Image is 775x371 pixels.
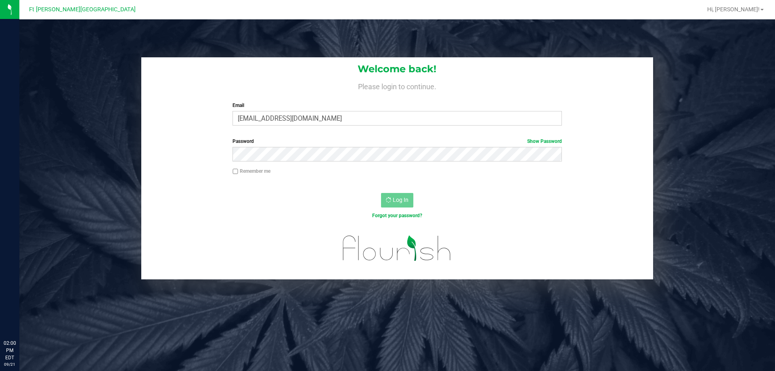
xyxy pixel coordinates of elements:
[29,6,136,13] span: Ft [PERSON_NAME][GEOGRAPHIC_DATA]
[141,81,653,90] h4: Please login to continue.
[141,64,653,74] h1: Welcome back!
[372,213,422,218] a: Forgot your password?
[707,6,760,13] span: Hi, [PERSON_NAME]!
[381,193,413,208] button: Log In
[527,138,562,144] a: Show Password
[4,340,16,361] p: 02:00 PM EDT
[4,361,16,367] p: 09/21
[232,169,238,174] input: Remember me
[232,138,254,144] span: Password
[232,102,561,109] label: Email
[393,197,408,203] span: Log In
[333,228,461,269] img: flourish_logo.svg
[232,168,270,175] label: Remember me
